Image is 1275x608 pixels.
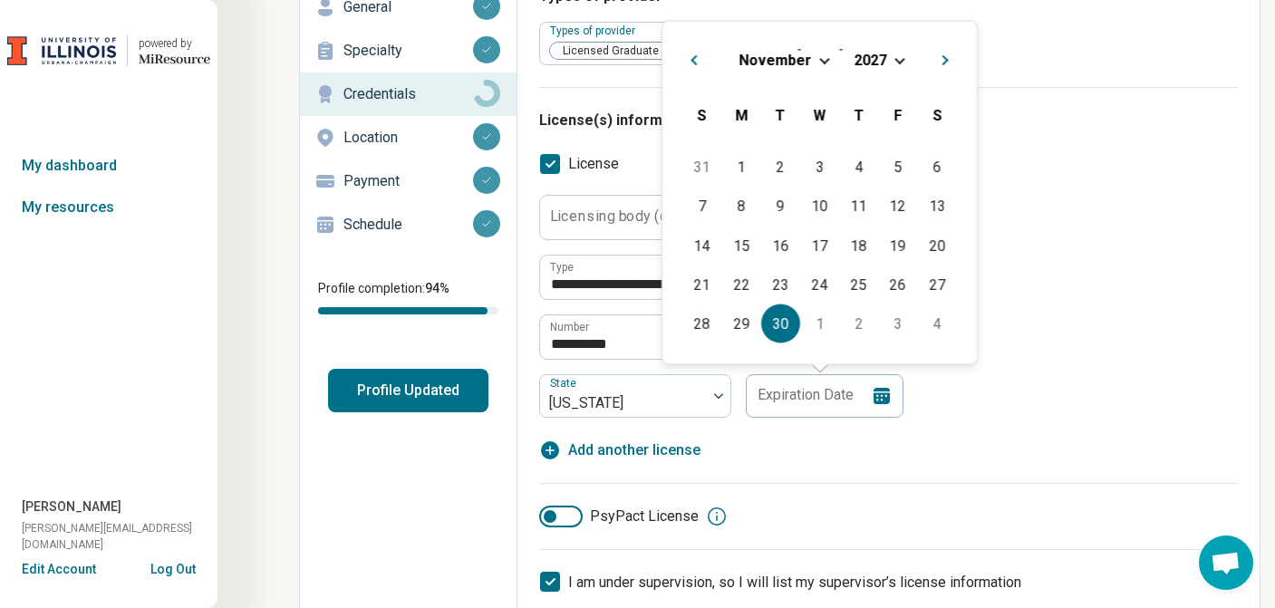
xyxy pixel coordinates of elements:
button: Profile Updated [328,369,488,412]
input: credential.licenses.0.name [540,256,919,299]
h3: License(s) information [539,110,1238,131]
span: License [568,153,619,175]
a: Payment [300,159,517,203]
a: Location [300,116,517,159]
span: 94 % [425,281,449,295]
div: powered by [139,35,210,52]
button: Edit Account [22,560,96,579]
div: Profile completion [318,307,498,314]
div: Choose Sunday, November 7th, 2027 [682,187,721,226]
div: Choose Tuesday, November 23rd, 2027 [761,265,800,304]
div: Choose Friday, November 12th, 2027 [878,187,917,226]
div: Choose Thursday, December 2nd, 2027 [839,304,878,343]
p: Specialty [343,40,473,62]
div: Choose Sunday, November 14th, 2027 [682,226,721,265]
label: PsyPact License [539,506,699,527]
p: Location [343,127,473,149]
div: Choose Wednesday, November 3rd, 2027 [800,148,839,187]
div: Choose Thursday, November 18th, 2027 [839,226,878,265]
div: Monday [722,95,761,134]
div: Choose Tuesday, November 9th, 2027 [761,187,800,226]
label: Types of provider [550,24,639,37]
h2: [DATE] [677,43,962,70]
div: Choose Monday, November 22nd, 2027 [722,265,761,304]
div: Tuesday [761,95,800,134]
div: Choose Sunday, November 21st, 2027 [682,265,721,304]
div: Choose Thursday, November 25th, 2027 [839,265,878,304]
div: Choose Friday, November 26th, 2027 [878,265,917,304]
div: Thursday [839,95,878,134]
button: Log Out [150,560,196,574]
div: Choose Friday, December 3rd, 2027 [878,304,917,343]
div: Choose Wednesday, November 17th, 2027 [800,226,839,265]
label: State [550,377,580,390]
p: Credentials [343,83,473,105]
span: [PERSON_NAME] [22,497,121,516]
div: Choose Saturday, November 13th, 2027 [918,187,957,226]
div: Choose Monday, November 8th, 2027 [722,187,761,226]
label: Type [550,262,574,273]
div: Friday [878,95,917,134]
div: Choose Sunday, October 31st, 2027 [682,148,721,187]
a: Specialty [300,29,517,72]
div: Choose Wednesday, November 24th, 2027 [800,265,839,304]
div: Choose Thursday, November 4th, 2027 [839,148,878,187]
span: [PERSON_NAME][EMAIL_ADDRESS][DOMAIN_NAME] [22,520,217,553]
div: Wednesday [800,95,839,134]
div: Choose Tuesday, November 30th, 2027 [761,304,800,343]
button: Add another license [539,439,700,461]
span: Licensed Graduate Social Worker [550,43,738,60]
a: Schedule [300,203,517,246]
a: Open chat [1199,536,1253,590]
span: Add another license [568,439,700,461]
div: Choose Monday, November 1st, 2027 [722,148,761,187]
a: Credentials [300,72,517,116]
span: 2027 [855,51,887,68]
div: Profile completion: [300,268,517,325]
p: Schedule [343,214,473,236]
div: Choose Friday, November 5th, 2027 [878,148,917,187]
div: Choose Saturday, November 6th, 2027 [918,148,957,187]
div: Choose Wednesday, December 1st, 2027 [800,304,839,343]
div: Choose Tuesday, November 2nd, 2027 [761,148,800,187]
div: Choose Saturday, November 20th, 2027 [918,226,957,265]
span: November [739,51,812,68]
button: Next Month [933,43,962,72]
div: Choose Friday, November 19th, 2027 [878,226,917,265]
button: Previous Month [677,43,706,72]
div: Choose Wednesday, November 10th, 2027 [800,187,839,226]
div: Choose Saturday, November 27th, 2027 [918,265,957,304]
div: Sunday [682,95,721,134]
div: Choose Sunday, November 28th, 2027 [682,304,721,343]
img: University of Illinois at Urbana-Champaign [7,29,116,72]
div: Choose Date [662,21,978,365]
div: Choose Monday, November 15th, 2027 [722,226,761,265]
div: Choose Saturday, December 4th, 2027 [918,304,957,343]
div: Choose Thursday, November 11th, 2027 [839,187,878,226]
label: Licensing body (optional) [550,209,718,224]
div: Month November, 2027 [682,148,956,343]
div: Choose Monday, November 29th, 2027 [722,304,761,343]
label: Number [550,322,589,333]
p: Payment [343,170,473,192]
span: I am under supervision, so I will list my supervisor’s license information [568,574,1021,591]
div: Choose Tuesday, November 16th, 2027 [761,226,800,265]
a: University of Illinois at Urbana-Champaignpowered by [7,29,210,72]
div: Saturday [918,95,957,134]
